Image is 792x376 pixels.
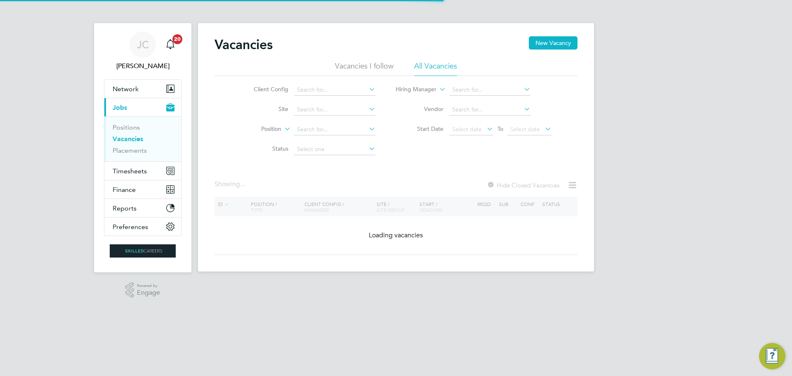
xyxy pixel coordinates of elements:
button: Network [104,80,181,98]
label: Position [234,125,281,133]
button: Jobs [104,98,181,116]
a: Go to home page [104,244,181,258]
span: Reports [113,204,137,212]
span: James Croom [104,61,181,71]
a: Powered byEngage [125,282,160,298]
span: Timesheets [113,167,147,175]
button: Timesheets [104,162,181,180]
span: Engage [137,289,160,296]
span: Select date [452,125,482,133]
h2: Vacancies [214,36,273,53]
li: All Vacancies [414,61,457,76]
button: Engage Resource Center [759,343,785,369]
input: Select one [294,144,375,155]
label: Start Date [396,125,443,132]
label: Site [241,105,288,113]
div: Showing [214,180,247,189]
span: Select date [510,125,540,133]
label: Vendor [396,105,443,113]
span: ... [240,180,245,188]
span: Finance [113,186,136,194]
span: Preferences [113,223,148,231]
button: New Vacancy [529,36,577,50]
a: JC[PERSON_NAME] [104,31,181,71]
input: Search for... [294,84,375,96]
span: Jobs [113,104,127,111]
a: Vacancies [113,135,143,143]
label: Hide Closed Vacancies [487,181,559,189]
nav: Main navigation [94,23,191,272]
input: Search for... [294,104,375,116]
div: Jobs [104,116,181,161]
a: Positions [113,123,140,131]
a: Placements [113,147,147,154]
span: JC [137,39,149,50]
span: To [495,123,506,134]
label: Status [241,145,288,152]
button: Preferences [104,218,181,236]
input: Search for... [294,124,375,135]
span: Network [113,85,139,93]
label: Client Config [241,85,288,93]
input: Search for... [449,84,530,96]
button: Finance [104,180,181,199]
img: skilledcareers-logo-retina.png [110,244,176,258]
span: 20 [172,34,182,44]
a: 20 [162,31,179,58]
span: Powered by [137,282,160,289]
li: Vacancies I follow [335,61,394,76]
button: Reports [104,199,181,217]
input: Search for... [449,104,530,116]
label: Hiring Manager [389,85,436,94]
